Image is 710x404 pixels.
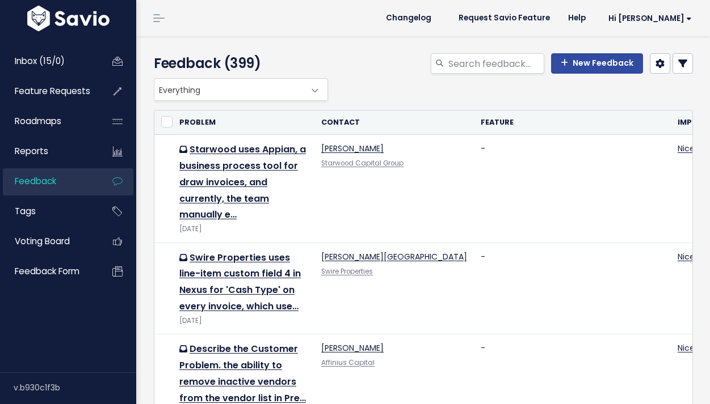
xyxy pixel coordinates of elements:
[3,168,94,194] a: Feedback
[321,358,375,367] a: Affinius Capital
[15,235,70,247] span: Voting Board
[474,243,671,334] td: -
[3,138,94,164] a: Reports
[15,145,48,157] span: Reports
[3,48,94,74] a: Inbox (15/0)
[321,267,373,276] a: Swire Properties
[179,223,308,235] div: [DATE]
[386,14,431,22] span: Changelog
[15,55,65,67] span: Inbox (15/0)
[551,53,643,74] a: New Feedback
[179,315,308,327] div: [DATE]
[173,110,314,135] th: Problem
[559,10,595,27] a: Help
[3,78,94,104] a: Feature Requests
[14,373,136,402] div: v.b930c1f3b
[449,10,559,27] a: Request Savio Feature
[474,110,671,135] th: Feature
[15,85,90,97] span: Feature Requests
[24,6,112,31] img: logo-white.9d6f32f41409.svg
[154,78,328,101] span: Everything
[179,251,301,313] a: Swire Properties uses line-item custom field 4 in Nexus for 'Cash Type' on every invoice, which use…
[3,228,94,254] a: Voting Board
[15,265,79,277] span: Feedback form
[474,135,671,243] td: -
[15,205,36,217] span: Tags
[321,251,467,262] a: [PERSON_NAME][GEOGRAPHIC_DATA]
[154,53,322,74] h4: Feedback (399)
[447,53,544,74] input: Search feedback...
[179,342,306,404] a: Describe the Customer Problem. the ability to remove inactive vendors from the vendor list in Pre…
[179,143,306,221] a: Starwood uses Appian, a business process tool for draw invoices, and currently, the team manually e…
[321,143,384,154] a: [PERSON_NAME]
[608,14,692,23] span: Hi [PERSON_NAME]
[15,175,56,187] span: Feedback
[3,198,94,224] a: Tags
[321,342,384,354] a: [PERSON_NAME]
[314,110,474,135] th: Contact
[3,258,94,284] a: Feedback form
[154,79,305,100] span: Everything
[321,159,404,168] a: Starwood Capital Group
[3,108,94,134] a: Roadmaps
[15,115,61,127] span: Roadmaps
[595,10,701,27] a: Hi [PERSON_NAME]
